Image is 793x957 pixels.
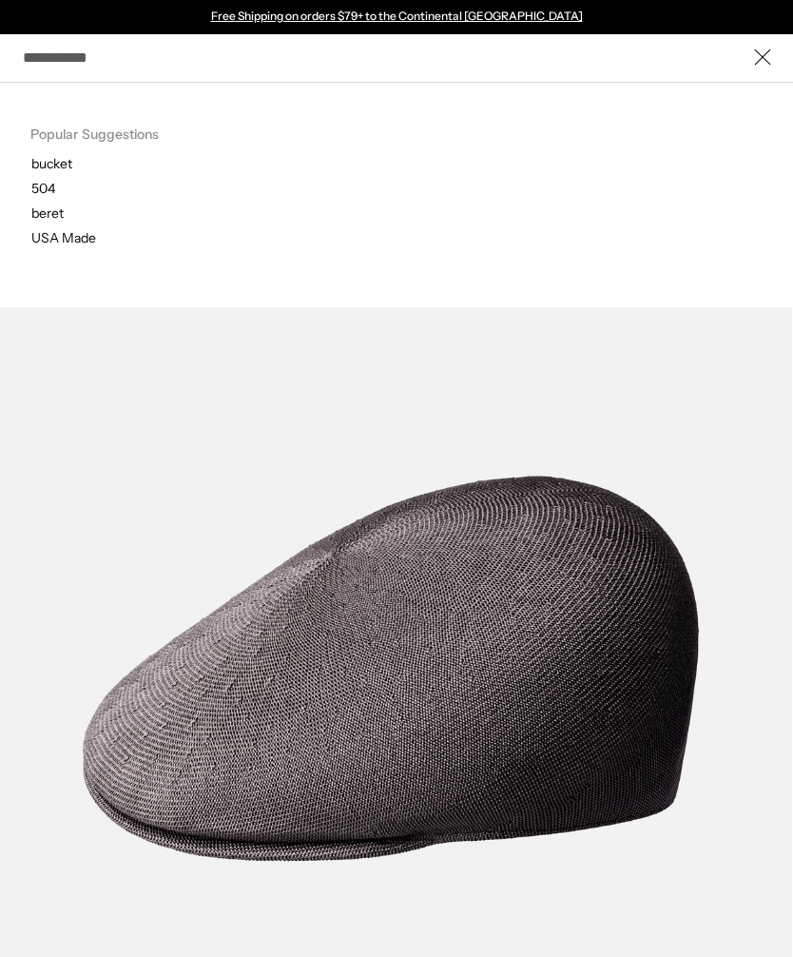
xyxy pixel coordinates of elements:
h3: Popular Suggestions [30,102,234,155]
p: USA Made [31,229,96,246]
div: 1 of 2 [201,10,592,25]
a: Free Shipping on orders $79+ to the Continental [GEOGRAPHIC_DATA] [211,9,583,23]
a: USA Made [8,229,264,246]
p: bucket [31,155,264,172]
slideshow-component: Announcement bar [201,10,592,25]
div: Announcement [201,10,592,25]
p: 504 [31,180,264,197]
p: beret [31,205,264,222]
button: Close [744,38,782,76]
